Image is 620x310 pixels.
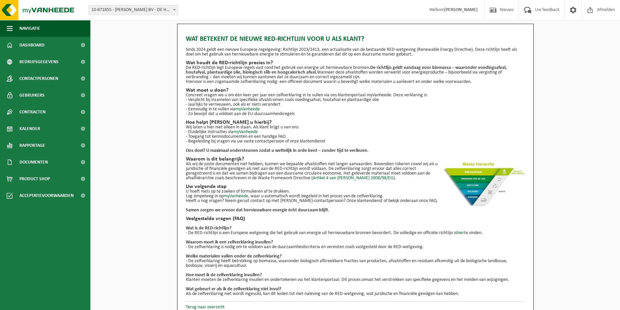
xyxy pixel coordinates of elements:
a: myVanheede [235,107,260,112]
p: - De RED-richtlijn is een Europese wetgeving die het gebruik van energie uit hernieuwbare bronnen... [186,231,525,235]
p: - De zelfverklaring is nodig om te voldoen aan de duurzaamheidscriteria en vereisten zoals vastge... [186,245,525,249]
span: Rapportage [19,137,45,154]
a: myVanheede [224,194,248,199]
span: Contracten [19,104,46,120]
span: Kalender [19,120,40,137]
a: myVanheede [233,129,258,134]
a: hier [457,230,464,235]
p: - Verplicht bij inzamelen van specifieke afvalstromen zoals voedingsafval, houtafval en plantaard... [186,98,525,102]
span: 10-871855 - DEWAELE HENRI BV - DE HAAN [88,5,178,15]
p: Sinds 2024 geldt een nieuwe Europese regelgeving: Richtlijn 2023/2413, een actualisatie van de be... [186,47,525,57]
p: - Eenvoudig in te vullen via [186,107,525,112]
a: Terug naar overzicht [186,305,225,310]
p: - Begeleiding bij vragen via uw vaste contactpersoon of onze klantendienst [186,139,525,144]
b: Waarom moet ik een zelfverklaring invullen? [186,240,273,245]
p: Als wij de juiste documenten niet hebben, kunnen we bepaalde afvalstoffen niet langer aanvaarden.... [186,162,525,181]
b: Samen zorgen we ervoor dat hernieuwbare energie écht duurzaam blijft. [186,208,329,213]
p: - Duidelijke instructies via [186,130,525,134]
span: Acceptatievoorwaarden [19,187,74,204]
b: Wat gebeurt er als ik de zelfverklaring niet invul? [186,287,281,292]
p: U hoeft niets op te zoeken of formulieren af te drukken. Log simpelweg in op , waar u automatisch... [186,189,525,199]
h2: Veelgestelde vragen (FAQ) [186,216,525,221]
h2: Wat houdt de RED-richtlijn precies in? [186,60,525,66]
p: Wij laten u hier niet alleen in staan. Als klant krijgt u van ons: [186,125,525,130]
span: Wat betekent de nieuwe RED-richtlijn voor u als klant? [186,34,364,44]
span: Contactpersonen [19,70,58,87]
p: Hiervoor is een zogenaamde zelfverklaring nodig: een officieel document waarin u bevestigt welke ... [186,80,525,84]
h2: Hoe helpt [PERSON_NAME] u hierbij? [186,120,525,125]
p: Klanten moeten de zelfverklaring invullen en ondertekenen via het klantenportaal. Dit proces omva... [186,278,525,282]
span: 10-871855 - DEWAELE HENRI BV - DE HAAN [89,5,178,15]
p: - Jaarlijks te vernieuwen, ook als er niets verandert [186,102,525,107]
p: - De zelfverklaring heeft betrekking op biomassa, waaronder biologisch afbreekbare fracties van p... [186,259,525,268]
p: - Toegang tot kennisdocumenten en een handige FAQ [186,134,525,139]
b: Welke materialen vallen onder de zelfverklaring? [186,254,282,259]
span: Dashboard [19,37,45,54]
p: Concreet vragen we u om één keer per jaar een zelfverklaring in te vullen via ons klantenportaal ... [186,93,525,98]
p: Als de zelfverklaring niet wordt ingevuld, kan dit leiden tot niet-naleving van de RED-wetgeving,... [186,292,525,296]
p: - Zo bewijst dat u voldoet aan de EU-duurzaamheidsregels [186,112,525,116]
p: Heeft u nog vragen? Neem gerust contact op met [PERSON_NAME]-contactpersoon? Onze klantendienst o... [186,199,525,203]
span: Product Shop [19,171,50,187]
span: Bedrijfsgegevens [19,54,59,70]
a: Artikel 4 van [PERSON_NAME] 2008/98/EG [313,176,393,181]
strong: Ons doel? U maximaal ondersteunen zodat u wettelijk in orde bent – zonder tijd te verliezen. [186,148,369,153]
span: Navigatie [19,20,40,37]
p: De RED-richtlijn legt Europese regels vast rond het gebruik van energie uit hernieuwbare bronnen.... [186,66,525,80]
span: Gebruikers [19,87,45,104]
strong: [PERSON_NAME] [444,7,478,12]
h2: Wat moet u doen? [186,88,525,93]
span: Documenten [19,154,48,171]
b: Wat is de RED-richtlijn? [186,226,231,231]
b: Hoe moet ik de zelfverklaring invullen? [186,273,262,278]
h2: Waarom is dit belangrijk? [186,157,525,162]
strong: De richtlijn geldt vandaag voor biomassa – waaronder voedingsafval, houtafval, plantaardige olie,... [186,65,507,75]
h2: Uw volgende stap [186,184,525,189]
